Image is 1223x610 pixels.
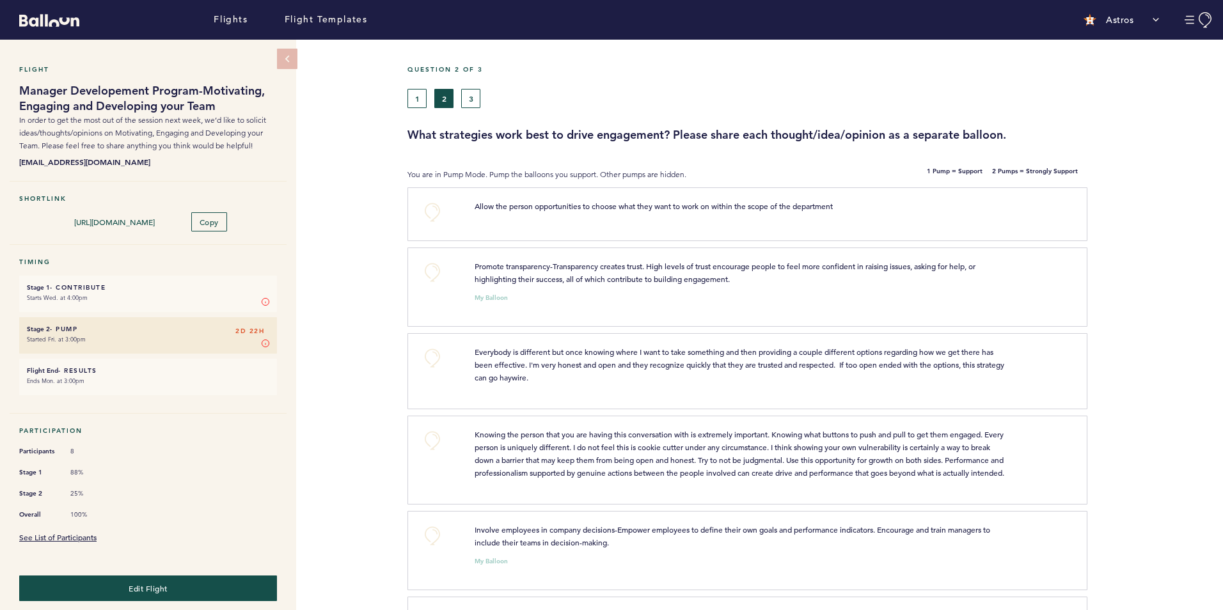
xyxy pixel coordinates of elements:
[129,583,168,593] span: Edit Flight
[1077,7,1165,33] button: Astros
[27,283,50,292] small: Stage 1
[27,335,86,343] time: Started Fri. at 3:00pm
[475,261,977,284] span: Promote transparency-Transparency creates trust. High levels of trust encourage people to feel mo...
[407,127,1213,143] h3: What strategies work best to drive engagement? Please share each thought/idea/opinion as a separa...
[27,366,58,375] small: Flight End
[70,489,109,498] span: 25%
[407,89,427,108] button: 1
[19,508,58,521] span: Overall
[927,168,982,181] b: 1 Pump = Support
[1106,13,1133,26] p: Astros
[475,347,1006,382] span: Everybody is different but once knowing where I want to take something and then providing a coupl...
[19,575,277,601] button: Edit Flight
[19,115,266,150] span: In order to get the most out of the session next week, we’d like to solicit ideas/thoughts/opinio...
[475,429,1006,478] span: Knowing the person that you are having this conversation with is extremely important. Knowing wha...
[19,426,277,435] h5: Participation
[475,201,833,211] span: Allow the person opportunities to choose what they want to work on within the scope of the depart...
[19,65,277,74] h5: Flight
[461,89,480,108] button: 3
[475,295,508,301] small: My Balloon
[27,293,88,302] time: Starts Wed. at 4:00pm
[214,13,248,27] a: Flights
[992,168,1078,181] b: 2 Pumps = Strongly Support
[19,532,97,542] a: See List of Participants
[27,377,84,385] time: Ends Mon. at 3:00pm
[475,524,992,547] span: Involve employees in company decisions-Empower employees to define their own goals and performanc...
[434,89,454,108] button: 2
[475,558,508,565] small: My Balloon
[27,366,269,375] h6: - Results
[1185,12,1213,28] button: Manage Account
[19,83,277,114] h1: Manager Developement Program-Motivating, Engaging and Developing your Team
[285,13,368,27] a: Flight Templates
[19,155,277,168] b: [EMAIL_ADDRESS][DOMAIN_NAME]
[27,325,269,333] h6: - Pump
[27,283,269,292] h6: - Contribute
[19,445,58,458] span: Participants
[19,194,277,203] h5: Shortlink
[19,258,277,266] h5: Timing
[19,14,79,27] svg: Balloon
[10,13,79,26] a: Balloon
[70,447,109,456] span: 8
[407,168,805,181] p: You are in Pump Mode. Pump the balloons you support. Other pumps are hidden.
[191,212,227,231] button: Copy
[235,325,264,338] span: 2D 22H
[70,510,109,519] span: 100%
[70,468,109,477] span: 88%
[19,487,58,500] span: Stage 2
[19,466,58,479] span: Stage 1
[27,325,50,333] small: Stage 2
[407,65,1213,74] h5: Question 2 of 3
[200,217,219,227] span: Copy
